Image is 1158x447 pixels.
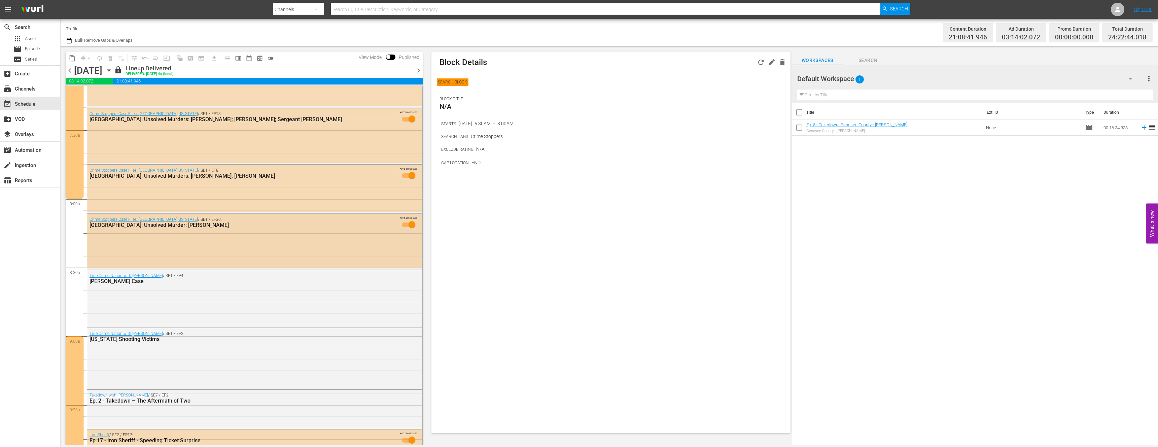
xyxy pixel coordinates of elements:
div: [GEOGRAPHIC_DATA]: Unsolved Murders: [PERSON_NAME]; [PERSON_NAME]; Sergeant [PERSON_NAME] [90,116,383,123]
span: Episode [13,45,22,53]
span: Week Calendar View [233,53,244,64]
span: Create [3,70,11,78]
div: [PERSON_NAME] Case [90,278,383,284]
div: / SE2 / EP17: [90,433,383,444]
span: Ingestion [3,161,11,169]
span: chevron_left [66,66,74,75]
div: / SE1 / EP2: [90,331,383,342]
p: SEARCH TAGS [441,134,468,139]
div: Ep. 2 - Takedown – The Aftermath of Two [90,398,383,404]
p: STARTS [441,122,456,126]
span: AUTO-SCHEDULED [400,432,417,435]
th: Ext. ID [983,103,1081,122]
span: menu [4,5,12,13]
span: Search [843,56,893,65]
span: Toggle to switch from Published to Draft view. [386,55,391,59]
span: Day Calendar View [220,51,233,65]
p: [DATE] [459,121,472,126]
p: BLOCK TITLE [440,97,791,101]
span: Episode [1085,124,1093,132]
a: True Crime Nation with [PERSON_NAME] [90,331,163,336]
span: Series [13,55,22,63]
a: True Crime Nation with [PERSON_NAME] [90,273,163,278]
span: Search [3,23,11,31]
span: Create Search Block [185,53,196,64]
span: Month Calendar View [244,53,254,64]
span: 00:00:00.000 [1055,34,1093,41]
span: 21:08:41.946 [113,78,423,84]
img: ans4CAIJ8jUAAAAAAAAAAAAAAAAAAAAAAAAgQb4GAAAAAAAAAAAAAAAAAAAAAAAAJMjXAAAAAAAAAAAAAAAAAAAAAAAAgAT5G... [16,2,48,18]
h1: N/A [440,103,791,110]
span: 03:14:02.072 [66,78,113,84]
span: 03:14:02.072 [1002,34,1040,41]
span: Copy Lineup [67,53,78,64]
div: / SE1 / EP8: [90,168,383,179]
div: Ad Duration [1002,24,1040,34]
div: Promo Duration [1055,24,1093,34]
span: toggle_off [267,55,274,62]
div: [GEOGRAPHIC_DATA]: Unsolved Murder: [PERSON_NAME] [90,222,383,228]
div: Content Duration [949,24,987,34]
a: Takedown with [PERSON_NAME] [90,393,148,398]
span: 24:22:44.018 [1108,34,1147,41]
span: AUTO-SCHEDULED [400,216,417,219]
span: VOD [3,115,11,123]
p: 8:00AM [497,121,514,126]
span: View Mode: [355,55,386,60]
span: AUTO-SCHEDULED [400,167,417,170]
div: Edit [766,57,777,68]
p: - [493,121,495,126]
span: 21:08:41.946 [949,34,987,41]
button: Search [880,3,910,15]
span: Create Series Block [196,53,207,64]
div: [DATE] [74,65,102,76]
span: View Backup [254,53,265,64]
span: Schedule [3,100,11,108]
td: None [983,119,1082,136]
span: Reports [3,176,11,184]
a: Crime Stoppers Case Files: [GEOGRAPHIC_DATA][US_STATE] [90,111,198,116]
span: Channels [3,85,11,93]
span: Fill episodes with ad slates [150,53,161,64]
span: Automation [3,146,11,154]
span: Revert to Primary Episode [140,53,150,64]
p: EXCLUDE RATING [441,147,473,152]
div: / SE1 / EP13: [90,111,383,123]
span: Series [25,56,37,63]
span: AUTO-SCHEDULED [400,111,417,114]
span: Remove Gaps & Overlaps [78,53,94,64]
div: Total Duration [1108,24,1147,34]
span: chevron_right [414,66,423,75]
div: Genesee County - [PERSON_NAME] [806,129,907,133]
span: Asset [25,35,36,42]
p: SEARCH BLOCK [437,78,468,86]
span: Workspaces [792,56,843,65]
th: Title [806,103,983,122]
th: Duration [1099,103,1140,122]
div: [GEOGRAPHIC_DATA]: Unsolved Murders: [PERSON_NAME]; [PERSON_NAME] [90,173,383,179]
div: / SE1 / EP4: [90,273,383,284]
div: DELIVERED: [DATE] 4a (local) [126,72,174,76]
a: Crime Stoppers Case Files: [GEOGRAPHIC_DATA][US_STATE] [90,217,198,222]
div: / SE1 / EP30: [90,217,383,228]
button: more_vert [1145,71,1153,87]
svg: Add to Schedule [1141,124,1148,131]
span: Episode [25,45,40,52]
div: Delete [777,57,788,68]
span: calendar_view_week_outlined [235,55,242,62]
a: Crime Stoppers Case Files: [GEOGRAPHIC_DATA][US_STATE] [90,168,198,173]
span: content_copy [69,55,76,62]
span: Bulk Remove Gaps & Overlaps [74,38,133,43]
div: Refresh [756,57,766,68]
span: Download as CSV [207,51,220,65]
span: 24 hours Lineup View is OFF [265,53,276,64]
a: Ep. 5 - Takedown: Genesee County - [PERSON_NAME] [806,122,907,127]
div: Ep.17 - Iron Sheriff - Speeding Ticket Surprise [90,437,383,444]
span: more_vert [1145,75,1153,83]
th: Type [1081,103,1099,122]
span: Search [890,3,908,15]
span: Refresh All Search Blocks [172,51,185,65]
span: Published [395,55,423,60]
span: reorder [1148,123,1156,131]
span: date_range_outlined [246,55,252,62]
